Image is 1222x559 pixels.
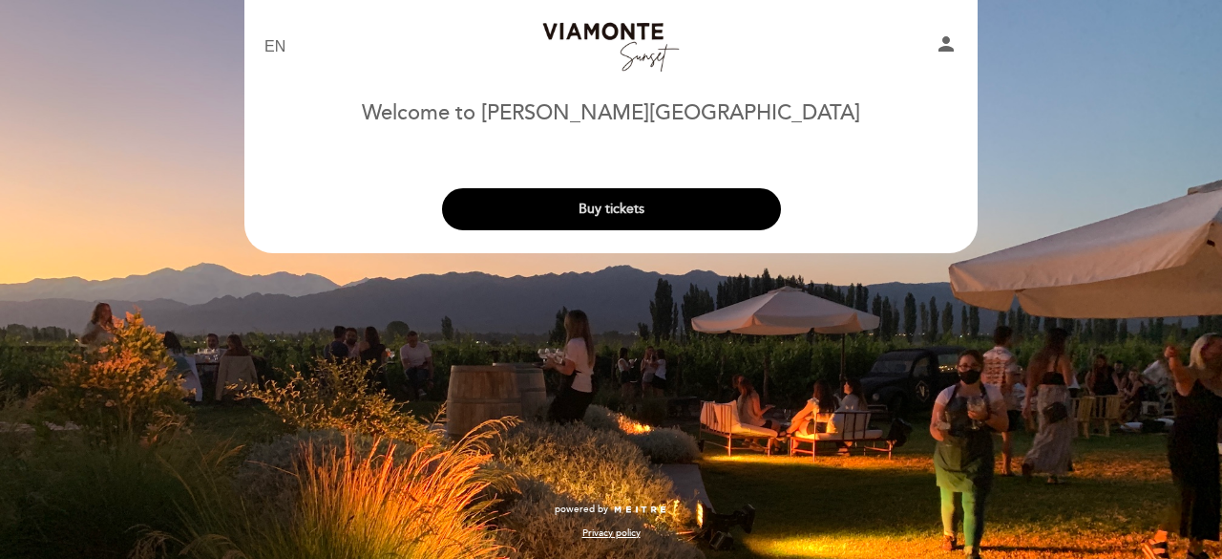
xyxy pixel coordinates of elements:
h1: Welcome to [PERSON_NAME][GEOGRAPHIC_DATA] [362,102,860,125]
button: person [935,32,958,62]
a: powered by [555,503,667,516]
a: Privacy policy [582,527,641,540]
span: powered by [555,503,608,516]
i: person [935,32,958,55]
button: Buy tickets [442,188,781,230]
img: MEITRE [613,505,667,515]
a: Bodega Viamonte Sunset [492,21,730,74]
